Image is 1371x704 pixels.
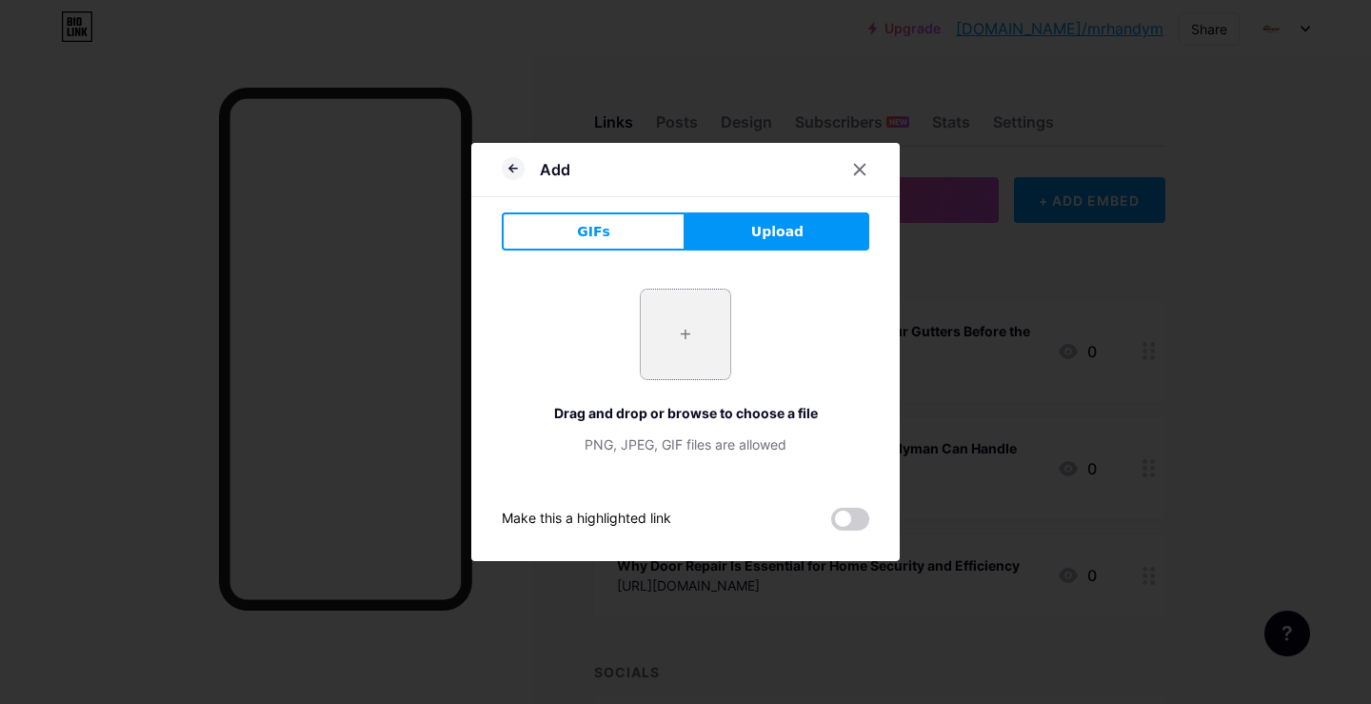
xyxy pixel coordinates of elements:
div: PNG, JPEG, GIF files are allowed [502,434,869,454]
button: Upload [685,212,869,251]
div: Add [540,158,570,181]
div: Make this a highlighted link [502,508,671,531]
span: Upload [751,222,804,242]
span: GIFs [577,222,610,242]
div: Drag and drop or browse to choose a file [502,403,869,423]
button: GIFs [502,212,685,251]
